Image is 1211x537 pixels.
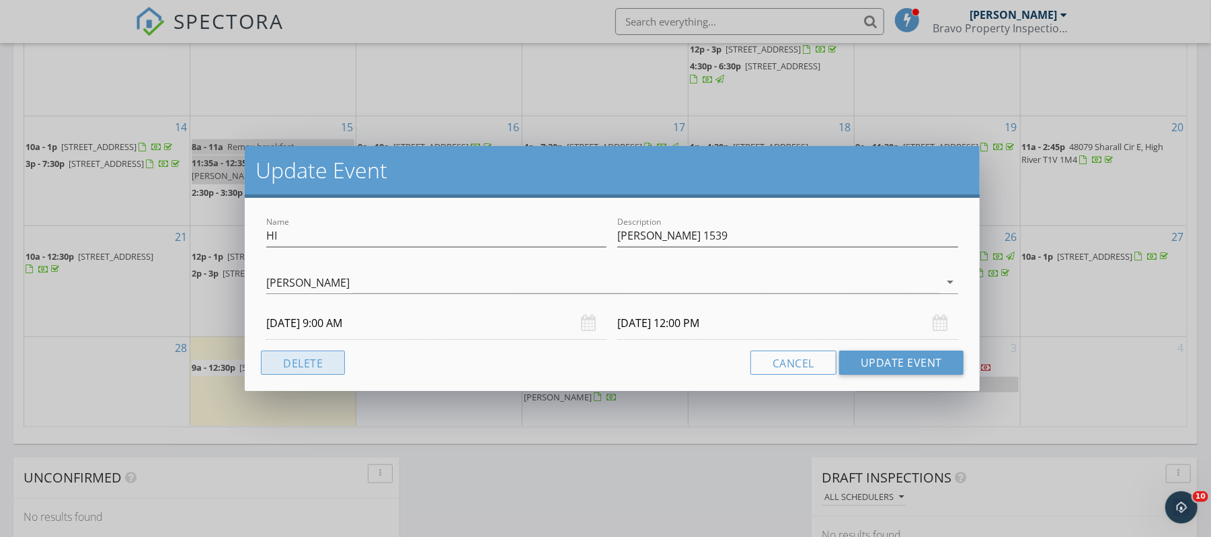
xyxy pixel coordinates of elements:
[617,307,958,340] input: Select date
[839,351,964,375] button: Update Event
[266,277,350,289] div: [PERSON_NAME]
[256,157,969,184] h2: Update Event
[1193,491,1208,502] span: 10
[1165,491,1198,524] iframe: Intercom live chat
[750,351,836,375] button: Cancel
[266,307,607,340] input: Select date
[261,351,345,375] button: Delete
[942,274,958,290] i: arrow_drop_down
